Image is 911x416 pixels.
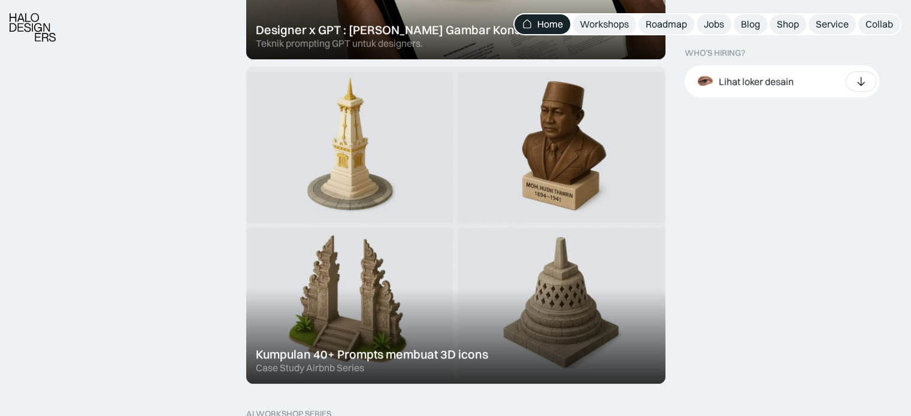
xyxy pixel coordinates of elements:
[858,14,900,34] a: Collab
[777,18,799,31] div: Shop
[770,14,806,34] a: Shop
[704,18,724,31] div: Jobs
[638,14,694,34] a: Roadmap
[741,18,760,31] div: Blog
[734,14,767,34] a: Blog
[816,18,849,31] div: Service
[537,18,563,31] div: Home
[646,18,687,31] div: Roadmap
[685,48,745,58] div: WHO’S HIRING?
[865,18,893,31] div: Collab
[809,14,856,34] a: Service
[573,14,636,34] a: Workshops
[246,66,665,384] a: Kumpulan 40+ Prompts membuat 3D iconsCase Study Airbnb Series
[580,18,629,31] div: Workshops
[514,14,570,34] a: Home
[719,75,794,87] div: Lihat loker desain
[697,14,731,34] a: Jobs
